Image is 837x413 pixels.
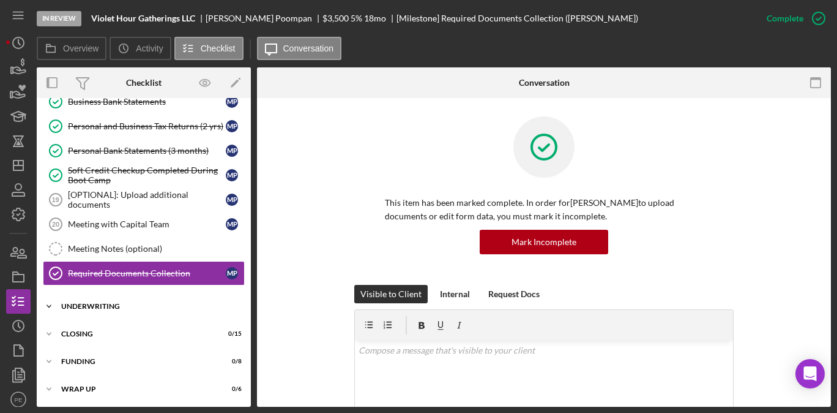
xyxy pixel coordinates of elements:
[206,13,322,23] div: [PERSON_NAME] Poompan
[351,13,362,23] div: 5 %
[220,358,242,365] div: 0 / 8
[360,285,422,303] div: Visible to Client
[61,385,211,393] div: Wrap Up
[43,89,245,114] a: Business Bank StatementsMP
[37,11,81,26] div: In Review
[440,285,470,303] div: Internal
[511,230,576,254] div: Mark Incomplete
[63,44,99,53] label: Overview
[43,188,245,212] a: 19[OPTIONAL]: Upload additional documentsMP
[226,194,238,206] div: M P
[68,165,226,185] div: Soft Credit Checkup Completed During Boot Camp
[396,13,638,23] div: [Milestone] Required Documents Collection ([PERSON_NAME])
[226,169,238,181] div: M P
[43,114,245,138] a: Personal and Business Tax Returns (2 yrs)MP
[482,285,546,303] button: Request Docs
[136,44,163,53] label: Activity
[43,237,245,261] a: Meeting Notes (optional)
[767,6,803,31] div: Complete
[126,78,162,88] div: Checklist
[480,230,608,254] button: Mark Incomplete
[754,6,831,31] button: Complete
[322,13,349,23] span: $3,500
[257,37,342,60] button: Conversation
[52,221,59,228] tspan: 20
[174,37,244,60] button: Checklist
[220,385,242,393] div: 0 / 6
[68,121,226,131] div: Personal and Business Tax Returns (2 yrs)
[43,163,245,188] a: Soft Credit Checkup Completed During Boot CampMP
[201,44,236,53] label: Checklist
[283,44,334,53] label: Conversation
[226,218,238,230] div: M P
[68,190,226,210] div: [OPTIONAL]: Upload additional documents
[226,267,238,279] div: M P
[51,196,59,203] tspan: 19
[6,387,31,412] button: PE
[226,96,238,108] div: M P
[226,145,238,157] div: M P
[364,13,386,23] div: 18 mo
[795,359,825,388] div: Open Intercom Messenger
[43,212,245,237] a: 20Meeting with Capital TeamMP
[68,268,226,278] div: Required Documents Collection
[61,303,236,310] div: Underwriting
[15,396,23,403] text: PE
[434,285,476,303] button: Internal
[68,219,226,229] div: Meeting with Capital Team
[61,330,211,338] div: Closing
[91,13,195,23] b: Violet Hour Gatherings LLC
[226,120,238,132] div: M P
[61,358,211,365] div: Funding
[110,37,171,60] button: Activity
[385,196,703,224] p: This item has been marked complete. In order for [PERSON_NAME] to upload documents or edit form d...
[488,285,540,303] div: Request Docs
[43,261,245,286] a: Required Documents CollectionMP
[68,244,244,254] div: Meeting Notes (optional)
[68,97,226,107] div: Business Bank Statements
[220,330,242,338] div: 0 / 15
[354,285,428,303] button: Visible to Client
[43,138,245,163] a: Personal Bank Statements (3 months)MP
[68,146,226,156] div: Personal Bank Statements (3 months)
[519,78,570,88] div: Conversation
[37,37,106,60] button: Overview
